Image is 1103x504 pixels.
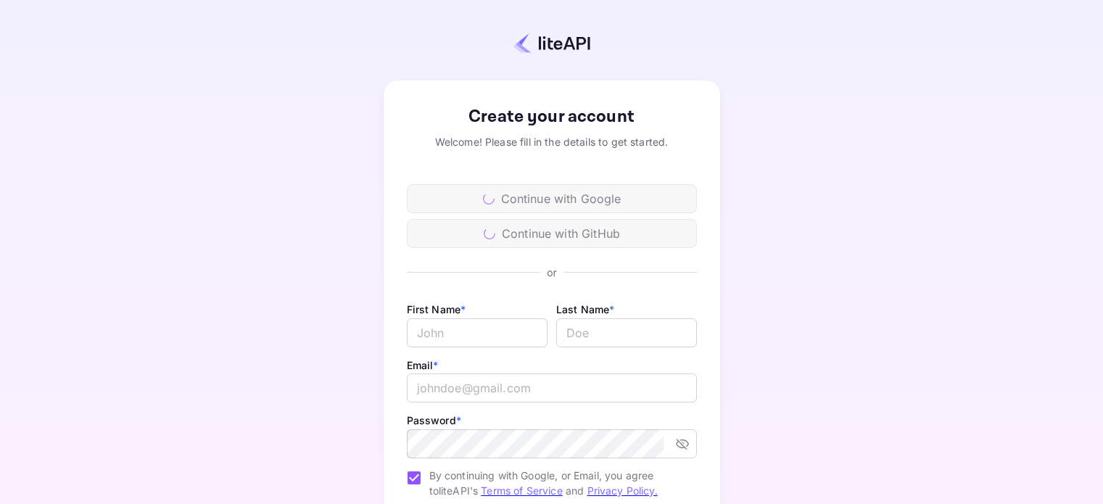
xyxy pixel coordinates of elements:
a: Privacy Policy. [587,484,658,497]
label: Last Name [556,303,615,315]
a: Terms of Service [481,484,562,497]
img: liteapi [513,33,590,54]
div: Continue with Google [407,184,697,213]
div: Create your account [407,104,697,130]
input: John [407,318,548,347]
div: Welcome! Please fill in the details to get started. [407,134,697,149]
input: johndoe@gmail.com [407,373,697,402]
button: toggle password visibility [669,431,695,457]
div: Continue with GitHub [407,219,697,248]
input: Doe [556,318,697,347]
label: First Name [407,303,466,315]
label: Password [407,414,461,426]
label: Email [407,359,439,371]
span: By continuing with Google, or Email, you agree to liteAPI's and [429,468,685,498]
